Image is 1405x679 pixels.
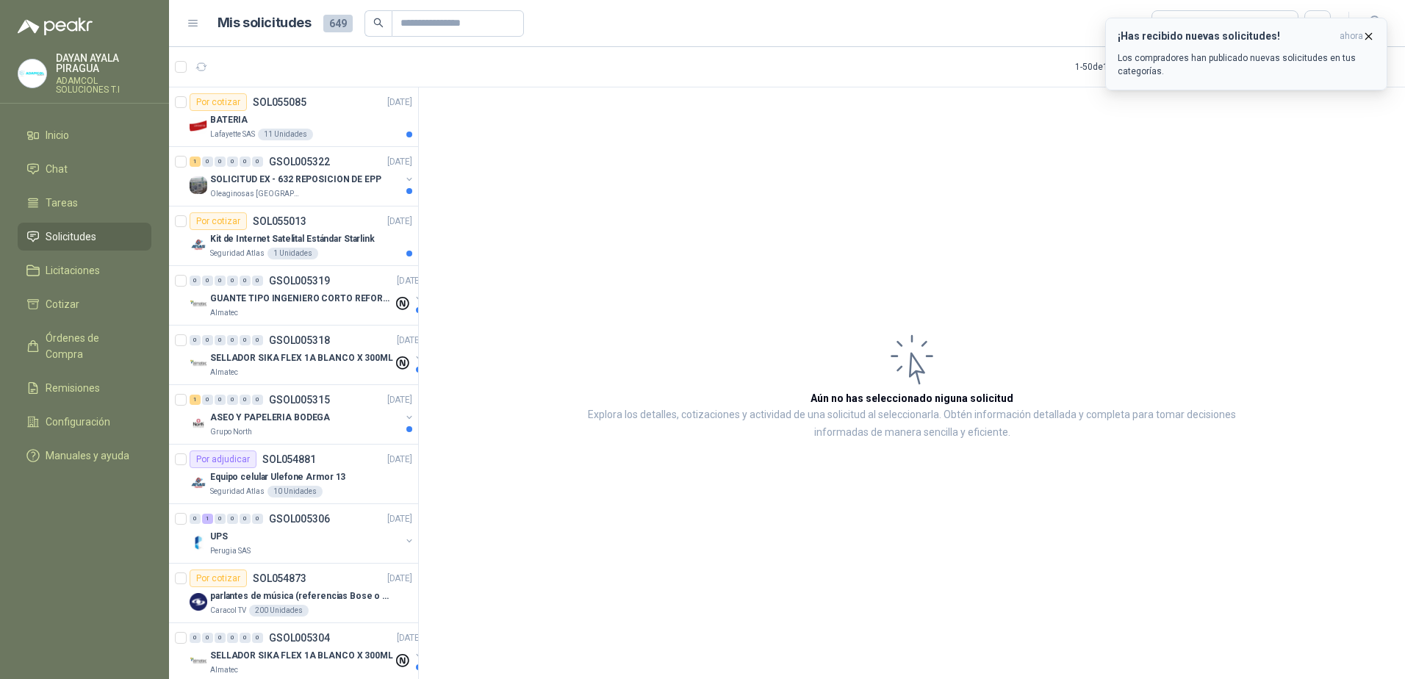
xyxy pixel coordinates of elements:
[210,664,238,676] p: Almatec
[190,355,207,373] img: Company Logo
[387,512,412,526] p: [DATE]
[240,276,251,286] div: 0
[46,380,100,396] span: Remisiones
[202,633,213,643] div: 0
[227,335,238,345] div: 0
[210,545,251,557] p: Perugia SAS
[210,173,381,187] p: SOLICITUD EX - 632 REPOSICION DE EPP
[190,212,247,230] div: Por cotizar
[566,406,1258,442] p: Explora los detalles, cotizaciones y actividad de una solicitud al seleccionarla. Obtén informaci...
[210,292,393,306] p: GUANTE TIPO INGENIERO CORTO REFORZADO
[210,486,265,497] p: Seguridad Atlas
[210,307,238,319] p: Almatec
[202,276,213,286] div: 0
[190,629,425,676] a: 0 0 0 0 0 0 GSOL005304[DATE] Company LogoSELLADOR SIKA FLEX 1A BLANCO X 300MLAlmatec
[269,633,330,643] p: GSOL005304
[169,445,418,504] a: Por adjudicarSOL054881[DATE] Company LogoEquipo celular Ulefone Armor 13Seguridad Atlas10 Unidades
[190,395,201,405] div: 1
[218,12,312,34] h1: Mis solicitudes
[210,232,375,246] p: Kit de Internet Satelital Estándar Starlink
[1118,30,1334,43] h3: ¡Has recibido nuevas solicitudes!
[240,395,251,405] div: 0
[269,395,330,405] p: GSOL005315
[240,157,251,167] div: 0
[210,649,393,663] p: SELLADOR SIKA FLEX 1A BLANCO X 300ML
[190,533,207,551] img: Company Logo
[252,395,263,405] div: 0
[169,206,418,266] a: Por cotizarSOL055013[DATE] Company LogoKit de Internet Satelital Estándar StarlinkSeguridad Atlas...
[210,113,248,127] p: BATERIA
[18,290,151,318] a: Cotizar
[190,295,207,313] img: Company Logo
[253,97,306,107] p: SOL055085
[190,570,247,587] div: Por cotizar
[202,157,213,167] div: 0
[190,117,207,134] img: Company Logo
[252,335,263,345] div: 0
[252,633,263,643] div: 0
[227,276,238,286] div: 0
[210,605,246,617] p: Caracol TV
[169,564,418,623] a: Por cotizarSOL054873[DATE] Company Logoparlantes de música (referencias Bose o Alexa) CON MARCACI...
[46,127,69,143] span: Inicio
[253,216,306,226] p: SOL055013
[190,157,201,167] div: 1
[240,335,251,345] div: 0
[269,157,330,167] p: GSOL005322
[258,129,313,140] div: 11 Unidades
[240,633,251,643] div: 0
[387,96,412,109] p: [DATE]
[397,631,422,645] p: [DATE]
[252,276,263,286] div: 0
[46,448,129,464] span: Manuales y ayuda
[240,514,251,524] div: 0
[387,453,412,467] p: [DATE]
[210,129,255,140] p: Lafayette SAS
[269,276,330,286] p: GSOL005319
[190,153,415,200] a: 1 0 0 0 0 0 GSOL005322[DATE] Company LogoSOLICITUD EX - 632 REPOSICION DE EPPOleaginosas [GEOGRAP...
[210,530,228,544] p: UPS
[210,470,345,484] p: Equipo celular Ulefone Armor 13
[18,324,151,368] a: Órdenes de Compra
[18,408,151,436] a: Configuración
[56,53,151,73] p: DAYAN AYALA PIRAGUA
[190,276,201,286] div: 0
[811,390,1013,406] h3: Aún no has seleccionado niguna solicitud
[18,155,151,183] a: Chat
[190,450,256,468] div: Por adjudicar
[18,18,93,35] img: Logo peakr
[269,514,330,524] p: GSOL005306
[202,514,213,524] div: 1
[210,426,252,438] p: Grupo North
[269,335,330,345] p: GSOL005318
[387,572,412,586] p: [DATE]
[18,189,151,217] a: Tareas
[373,18,384,28] span: search
[210,188,303,200] p: Oleaginosas [GEOGRAPHIC_DATA][PERSON_NAME]
[267,248,318,259] div: 1 Unidades
[190,514,201,524] div: 0
[18,121,151,149] a: Inicio
[1075,55,1171,79] div: 1 - 50 de 1304
[190,93,247,111] div: Por cotizar
[190,633,201,643] div: 0
[190,331,425,378] a: 0 0 0 0 0 0 GSOL005318[DATE] Company LogoSELLADOR SIKA FLEX 1A BLANCO X 300MLAlmatec
[323,15,353,32] span: 649
[18,374,151,402] a: Remisiones
[210,351,393,365] p: SELLADOR SIKA FLEX 1A BLANCO X 300ML
[215,395,226,405] div: 0
[46,195,78,211] span: Tareas
[252,514,263,524] div: 0
[190,391,415,438] a: 1 0 0 0 0 0 GSOL005315[DATE] Company LogoASEO Y PAPELERIA BODEGAGrupo North
[227,633,238,643] div: 0
[190,414,207,432] img: Company Logo
[46,262,100,279] span: Licitaciones
[1118,51,1375,78] p: Los compradores han publicado nuevas solicitudes en tus categorías.
[190,236,207,254] img: Company Logo
[46,161,68,177] span: Chat
[190,653,207,670] img: Company Logo
[215,633,226,643] div: 0
[190,593,207,611] img: Company Logo
[215,514,226,524] div: 0
[202,335,213,345] div: 0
